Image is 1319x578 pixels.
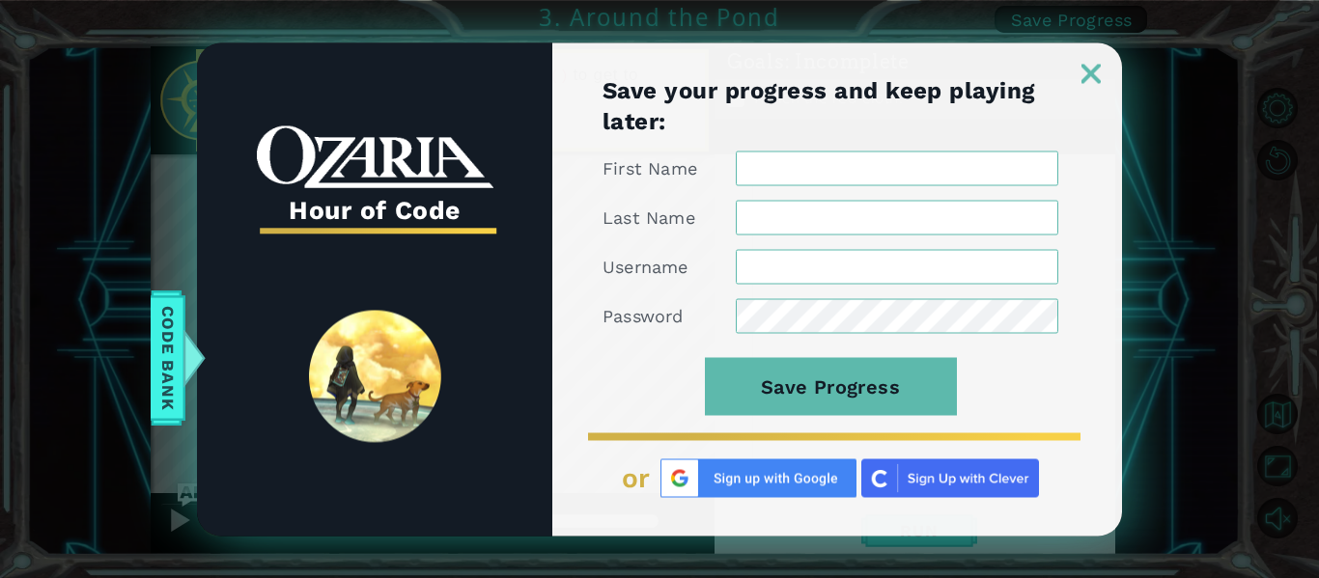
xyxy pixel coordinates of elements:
span: Code Bank [153,299,183,417]
h1: Save your progress and keep playing later: [603,74,1058,136]
span: or [622,462,651,493]
img: Google%20Sign%20Up.png [660,458,856,497]
img: clever_sso_button@2x.png [861,458,1039,497]
label: Username [603,255,688,278]
h3: Hour of Code [257,189,493,232]
label: Password [603,304,684,327]
img: whiteOzariaWordmark.png [257,125,493,188]
label: First Name [603,156,697,179]
label: Last Name [603,206,695,229]
button: Save Progress [705,357,957,415]
img: SpiritLandReveal.png [309,311,441,443]
img: ExitButton_Dusk.png [1081,64,1101,83]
